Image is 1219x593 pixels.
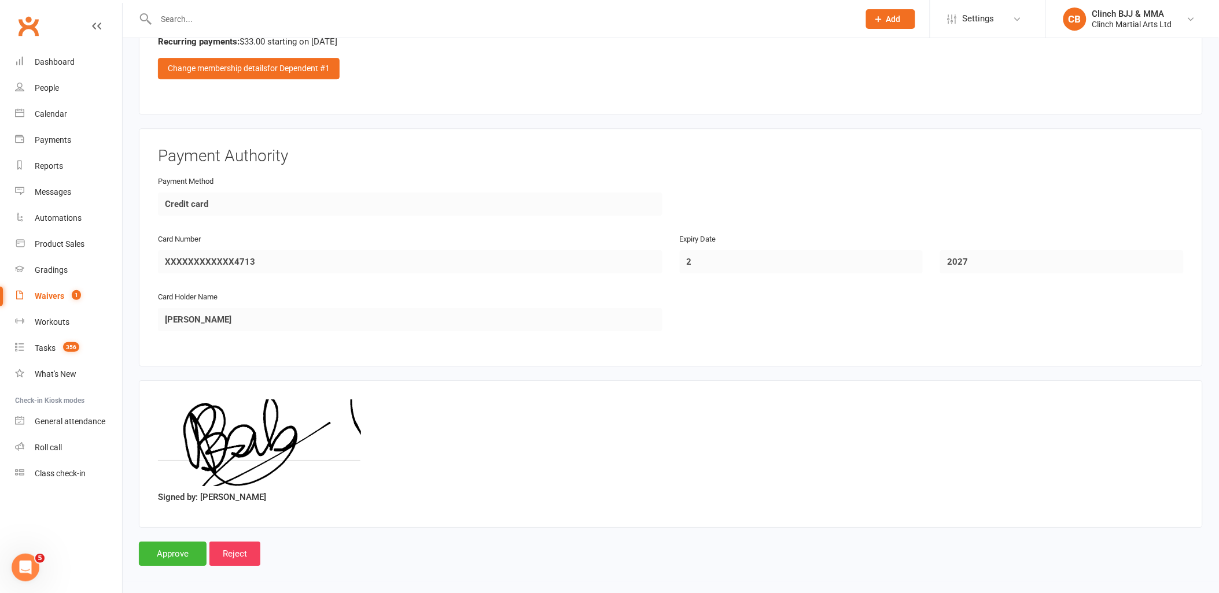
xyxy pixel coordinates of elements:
[15,409,122,435] a: General attendance kiosk mode
[15,179,122,205] a: Messages
[15,153,122,179] a: Reports
[158,399,361,486] img: image1759540213.png
[1092,9,1172,19] div: Clinch BJJ & MMA
[35,554,45,563] span: 5
[158,147,1184,165] h3: Payment Authority
[35,239,84,249] div: Product Sales
[267,64,330,73] span: for Dependent #1
[158,58,340,79] div: Change membership details
[15,49,122,75] a: Dashboard
[1092,19,1172,29] div: Clinch Martial Arts Ltd
[35,161,63,171] div: Reports
[15,231,122,257] a: Product Sales
[35,83,59,92] div: People
[14,12,43,40] a: Clubworx
[680,234,716,246] label: Expiry Date
[35,187,71,197] div: Messages
[158,35,1184,49] div: $33.00 starting on [DATE]
[158,36,240,47] strong: Recurring payments:
[158,490,266,504] label: Signed by: [PERSON_NAME]
[35,343,56,353] div: Tasks
[153,11,851,27] input: Search...
[15,283,122,309] a: Waivers 1
[15,335,122,361] a: Tasks 356
[63,342,79,352] span: 356
[35,265,68,275] div: Gradings
[209,542,260,566] input: Reject
[158,234,201,246] label: Card Number
[15,75,122,101] a: People
[15,101,122,127] a: Calendar
[35,417,105,426] div: General attendance
[15,361,122,387] a: What's New
[35,443,62,452] div: Roll call
[15,309,122,335] a: Workouts
[963,6,995,32] span: Settings
[35,469,86,478] div: Class check-in
[72,290,81,300] span: 1
[15,461,122,487] a: Class kiosk mode
[866,9,915,29] button: Add
[158,291,218,303] label: Card Holder Name
[15,205,122,231] a: Automations
[15,127,122,153] a: Payments
[158,176,213,188] label: Payment Method
[35,291,64,301] div: Waivers
[35,135,71,144] div: Payments
[1063,8,1087,31] div: CB
[35,317,69,327] div: Workouts
[35,369,76,379] div: What's New
[12,554,39,581] iframe: Intercom live chat
[15,435,122,461] a: Roll call
[35,213,82,223] div: Automations
[15,257,122,283] a: Gradings
[886,14,901,24] span: Add
[35,109,67,118] div: Calendar
[35,57,75,66] div: Dashboard
[139,542,207,566] input: Approve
